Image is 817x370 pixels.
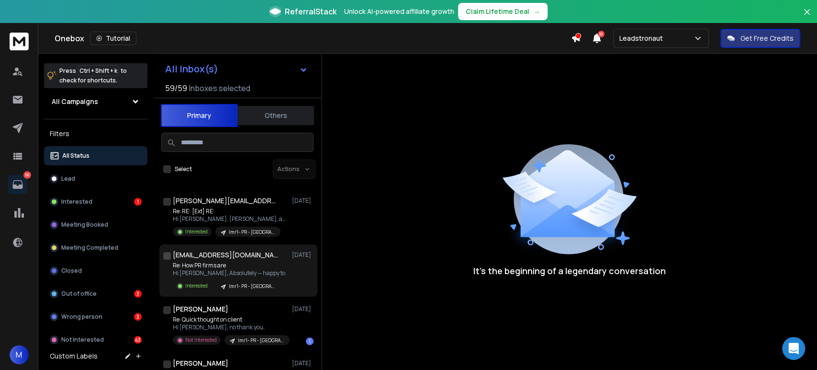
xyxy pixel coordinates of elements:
p: Imr1- PR - [GEOGRAPHIC_DATA] [238,337,284,344]
p: Imr1- PR - [GEOGRAPHIC_DATA] [229,229,275,236]
a: 50 [8,175,27,194]
div: 3 [134,313,142,321]
p: Interested [185,282,208,289]
button: Others [237,105,314,126]
p: Imr1- PR - [GEOGRAPHIC_DATA] [229,283,275,290]
label: Select [175,165,192,173]
p: Leadstronaut [619,34,667,43]
p: Out of office [61,290,97,298]
p: Re: How PR firms are [173,262,285,269]
button: Meeting Completed [44,238,147,257]
div: 1 [306,337,313,345]
span: ReferralStack [285,6,336,17]
h3: Custom Labels [50,351,98,361]
p: Meeting Booked [61,221,108,229]
button: Get Free Credits [720,29,800,48]
button: Meeting Booked [44,215,147,234]
p: Hi [PERSON_NAME], no thank you, [173,324,288,331]
button: Interested1 [44,192,147,211]
button: All Inbox(s) [157,59,315,79]
h1: All Inbox(s) [165,64,218,74]
button: Wrong person3 [44,307,147,326]
h1: All Campaigns [52,97,98,106]
h1: [PERSON_NAME] [173,304,228,314]
p: Not Interested [61,336,104,344]
span: 59 / 59 [165,82,187,94]
p: Get Free Credits [740,34,794,43]
p: Hi [PERSON_NAME], [PERSON_NAME], and [PERSON_NAME], Thanks [173,215,288,223]
button: Primary [161,104,237,127]
button: All Campaigns [44,92,147,111]
p: Hi [PERSON_NAME], Absolutely — happy to [173,269,285,277]
button: Close banner [801,6,813,29]
span: → [533,7,540,16]
button: All Status [44,146,147,165]
h3: Filters [44,127,147,140]
button: Lead [44,169,147,188]
p: Unlock AI-powered affiliate growth [344,7,454,16]
p: Meeting Completed [61,244,118,252]
p: [DATE] [292,359,313,367]
p: 50 [23,171,31,179]
h3: Inboxes selected [189,82,250,94]
span: 10 [598,31,604,37]
div: 1 [134,198,142,206]
button: M [10,345,29,364]
p: [DATE] [292,197,313,205]
button: Out of office3 [44,284,147,303]
button: Claim Lifetime Deal→ [458,3,548,20]
p: It’s the beginning of a legendary conversation [473,264,666,277]
div: 3 [134,290,142,298]
div: Onebox [55,32,571,45]
p: Re: RE: [Ext] RE: [173,208,288,215]
p: Press to check for shortcuts. [59,66,127,85]
button: Closed [44,261,147,280]
p: Interested [185,228,208,235]
p: All Status [62,152,90,160]
button: Not Interested43 [44,330,147,349]
p: [DATE] [292,251,313,259]
p: Wrong person [61,313,102,321]
span: Ctrl + Shift + k [78,65,119,76]
p: [DATE] [292,305,313,313]
h1: [PERSON_NAME][EMAIL_ADDRESS][DOMAIN_NAME] [173,196,278,206]
h1: [EMAIL_ADDRESS][DOMAIN_NAME] [173,250,278,260]
p: Lead [61,175,75,183]
button: Tutorial [90,32,136,45]
div: 43 [134,336,142,344]
p: Not Interested [185,336,217,344]
p: Re: Quick thought on client [173,316,288,324]
p: Closed [61,267,82,275]
p: Interested [61,198,92,206]
h1: [PERSON_NAME] [173,358,228,368]
div: Open Intercom Messenger [782,337,805,360]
